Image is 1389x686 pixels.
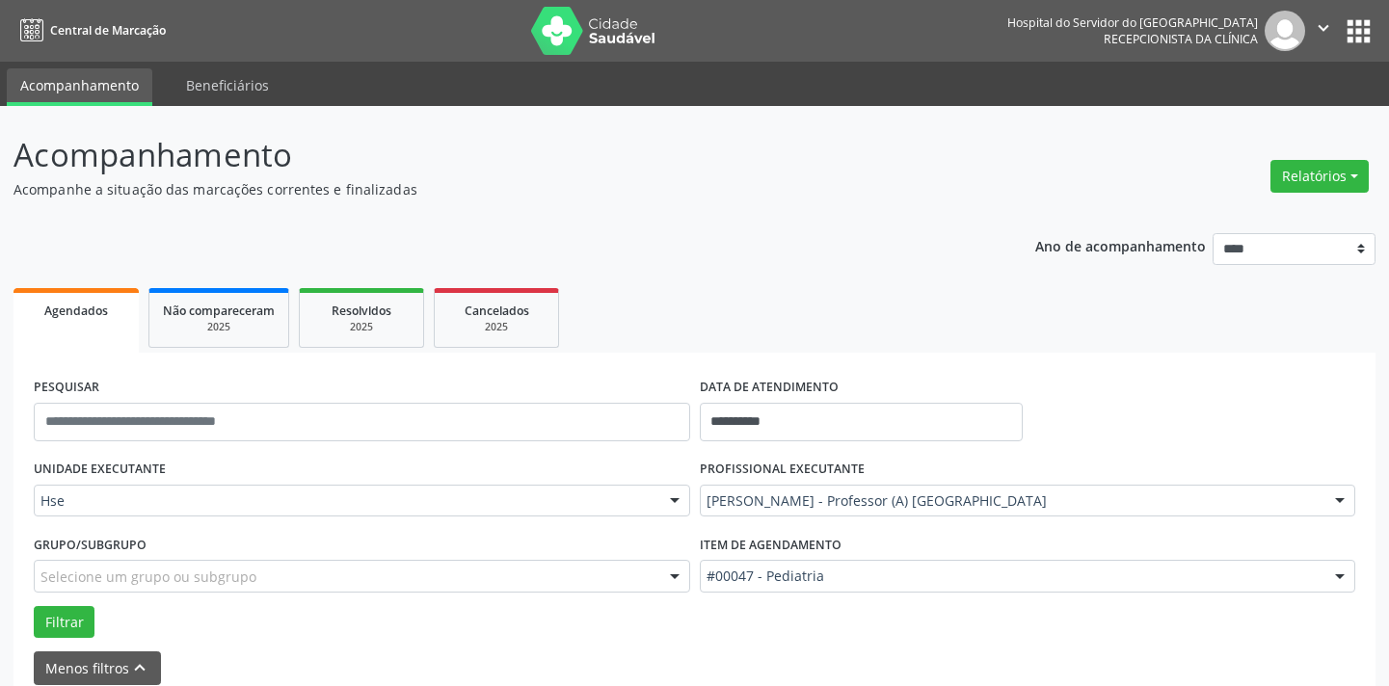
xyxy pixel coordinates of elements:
span: Não compareceram [163,303,275,319]
span: Hse [40,491,651,511]
label: PROFISSIONAL EXECUTANTE [700,455,865,485]
button:  [1305,11,1342,51]
button: apps [1342,14,1376,48]
span: Selecione um grupo ou subgrupo [40,567,256,587]
span: Central de Marcação [50,22,166,39]
div: 2025 [448,320,545,334]
label: PESQUISAR [34,373,99,403]
p: Ano de acompanhamento [1035,233,1206,257]
a: Acompanhamento [7,68,152,106]
i: keyboard_arrow_up [129,657,150,678]
div: Hospital do Servidor do [GEOGRAPHIC_DATA] [1007,14,1258,31]
div: 2025 [163,320,275,334]
div: 2025 [313,320,410,334]
span: [PERSON_NAME] - Professor (A) [GEOGRAPHIC_DATA] [707,491,1317,511]
a: Beneficiários [173,68,282,102]
span: Cancelados [465,303,529,319]
p: Acompanhe a situação das marcações correntes e finalizadas [13,179,967,199]
span: Resolvidos [332,303,391,319]
span: #00047 - Pediatria [707,567,1317,586]
button: Menos filtroskeyboard_arrow_up [34,651,161,685]
button: Filtrar [34,606,94,639]
button: Relatórios [1270,160,1369,193]
a: Central de Marcação [13,14,166,46]
span: Recepcionista da clínica [1104,31,1258,47]
span: Agendados [44,303,108,319]
label: UNIDADE EXECUTANTE [34,455,166,485]
img: img [1265,11,1305,51]
label: Grupo/Subgrupo [34,530,147,560]
label: DATA DE ATENDIMENTO [700,373,839,403]
label: Item de agendamento [700,530,841,560]
p: Acompanhamento [13,131,967,179]
i:  [1313,17,1334,39]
